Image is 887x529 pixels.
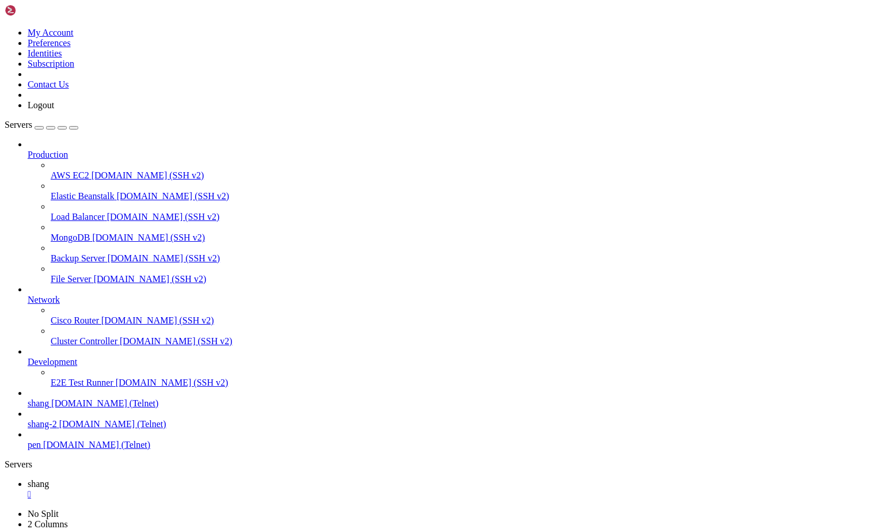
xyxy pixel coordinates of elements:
span: Production [28,150,68,159]
span: Development [28,357,77,367]
span: [DOMAIN_NAME] (SSH v2) [108,253,220,263]
li: Load Balancer [DOMAIN_NAME] (SSH v2) [51,201,882,222]
span: Load Balancer [51,212,105,222]
span: shang-2 [28,419,57,429]
span: [DOMAIN_NAME] (SSH v2) [116,378,229,387]
span: [DOMAIN_NAME] (Telnet) [51,398,158,408]
li: MongoDB [DOMAIN_NAME] (SSH v2) [51,222,882,243]
li: Cluster Controller [DOMAIN_NAME] (SSH v2) [51,326,882,347]
span: MongoDB [51,233,90,242]
a: File Server [DOMAIN_NAME] (SSH v2) [51,274,882,284]
a: shang-2 [DOMAIN_NAME] (Telnet) [28,419,882,429]
a: MongoDB [DOMAIN_NAME] (SSH v2) [51,233,882,243]
span: Network [28,295,60,305]
a: Servers [5,120,78,130]
a: Contact Us [28,79,69,89]
span: [DOMAIN_NAME] (SSH v2) [92,233,205,242]
a: 2 Columns [28,519,68,529]
a: Preferences [28,38,71,48]
a: Identities [28,48,62,58]
li: Network [28,284,882,347]
span: [DOMAIN_NAME] (Telnet) [59,419,166,429]
li: pen [DOMAIN_NAME] (Telnet) [28,429,882,450]
li: File Server [DOMAIN_NAME] (SSH v2) [51,264,882,284]
span: Elastic Beanstalk [51,191,115,201]
div: Servers [5,459,882,470]
li: Development [28,347,882,388]
li: shang [DOMAIN_NAME] (Telnet) [28,388,882,409]
li: Elastic Beanstalk [DOMAIN_NAME] (SSH v2) [51,181,882,201]
span: Backup Server [51,253,105,263]
span: E2E Test Runner [51,378,113,387]
li: shang-2 [DOMAIN_NAME] (Telnet) [28,409,882,429]
a: No Split [28,509,59,519]
span: [DOMAIN_NAME] (Telnet) [43,440,150,450]
a: Cluster Controller [DOMAIN_NAME] (SSH v2) [51,336,882,347]
li: Production [28,139,882,284]
a: Elastic Beanstalk [DOMAIN_NAME] (SSH v2) [51,191,882,201]
span: shang [28,398,49,408]
a:  [28,489,882,500]
a: Logout [28,100,54,110]
a: pen [DOMAIN_NAME] (Telnet) [28,440,882,450]
span: [DOMAIN_NAME] (SSH v2) [92,170,204,180]
a: AWS EC2 [DOMAIN_NAME] (SSH v2) [51,170,882,181]
span: [DOMAIN_NAME] (SSH v2) [101,315,214,325]
a: Backup Server [DOMAIN_NAME] (SSH v2) [51,253,882,264]
span: shang [28,479,49,489]
span: Cluster Controller [51,336,117,346]
a: shang [DOMAIN_NAME] (Telnet) [28,398,882,409]
span: AWS EC2 [51,170,89,180]
span: [DOMAIN_NAME] (SSH v2) [120,336,233,346]
a: E2E Test Runner [DOMAIN_NAME] (SSH v2) [51,378,882,388]
span: [DOMAIN_NAME] (SSH v2) [94,274,207,284]
a: shang [28,479,882,500]
span: Cisco Router [51,315,99,325]
a: Load Balancer [DOMAIN_NAME] (SSH v2) [51,212,882,222]
span: File Server [51,274,92,284]
a: Development [28,357,882,367]
li: E2E Test Runner [DOMAIN_NAME] (SSH v2) [51,367,882,388]
span: Servers [5,120,32,130]
span: [DOMAIN_NAME] (SSH v2) [107,212,220,222]
a: Production [28,150,882,160]
span: pen [28,440,41,450]
li: AWS EC2 [DOMAIN_NAME] (SSH v2) [51,160,882,181]
img: Shellngn [5,5,71,16]
li: Backup Server [DOMAIN_NAME] (SSH v2) [51,243,882,264]
a: Cisco Router [DOMAIN_NAME] (SSH v2) [51,315,882,326]
span: [DOMAIN_NAME] (SSH v2) [117,191,230,201]
a: My Account [28,28,74,37]
li: Cisco Router [DOMAIN_NAME] (SSH v2) [51,305,882,326]
a: Network [28,295,882,305]
a: Subscription [28,59,74,68]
